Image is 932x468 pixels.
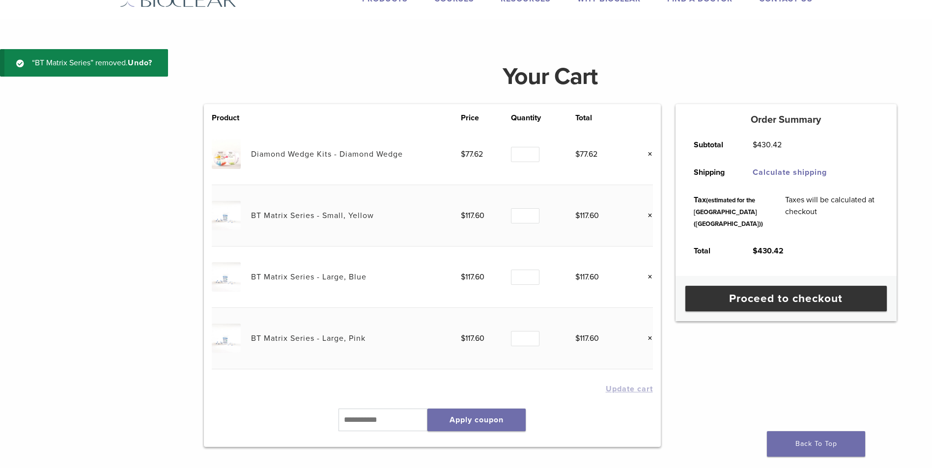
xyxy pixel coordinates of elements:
[753,140,757,150] span: $
[197,65,904,88] h1: Your Cart
[128,58,152,68] a: Undo?
[461,211,484,220] bdi: 117.60
[753,140,782,150] bdi: 430.42
[461,333,465,343] span: $
[251,149,403,159] a: Diamond Wedge Kits - Diamond Wedge
[212,139,241,168] img: Diamond Wedge Kits - Diamond Wedge
[212,262,241,291] img: BT Matrix Series - Large, Blue
[640,209,653,222] a: Remove this item
[575,272,580,282] span: $
[575,149,597,159] bdi: 77.62
[511,112,575,124] th: Quantity
[575,211,599,220] bdi: 117.60
[753,246,758,256] span: $
[575,112,626,124] th: Total
[427,409,526,431] button: Apply coupon
[212,324,241,353] img: BT Matrix Series - Large, Pink
[575,149,580,159] span: $
[683,237,742,265] th: Total
[640,332,653,345] a: Remove this item
[683,131,742,159] th: Subtotal
[683,186,774,237] th: Tax
[251,333,366,343] a: BT Matrix Series - Large, Pink
[685,286,887,311] a: Proceed to checkout
[251,272,367,282] a: BT Matrix Series - Large, Blue
[251,211,374,220] a: BT Matrix Series - Small, Yellow
[461,149,465,159] span: $
[575,211,580,220] span: $
[461,211,465,220] span: $
[753,167,827,177] a: Calculate shipping
[694,196,763,228] small: (estimated for the [GEOGRAPHIC_DATA] ([GEOGRAPHIC_DATA]))
[683,159,742,186] th: Shipping
[575,272,599,282] bdi: 117.60
[575,333,599,343] bdi: 117.60
[212,201,241,230] img: BT Matrix Series - Small, Yellow
[461,149,483,159] bdi: 77.62
[753,246,784,256] bdi: 430.42
[606,385,653,393] button: Update cart
[212,112,251,124] th: Product
[461,333,484,343] bdi: 117.60
[461,272,465,282] span: $
[676,114,897,126] h5: Order Summary
[575,333,580,343] span: $
[774,186,889,237] td: Taxes will be calculated at checkout
[461,112,511,124] th: Price
[640,148,653,161] a: Remove this item
[767,431,865,457] a: Back To Top
[640,271,653,283] a: Remove this item
[461,272,484,282] bdi: 117.60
